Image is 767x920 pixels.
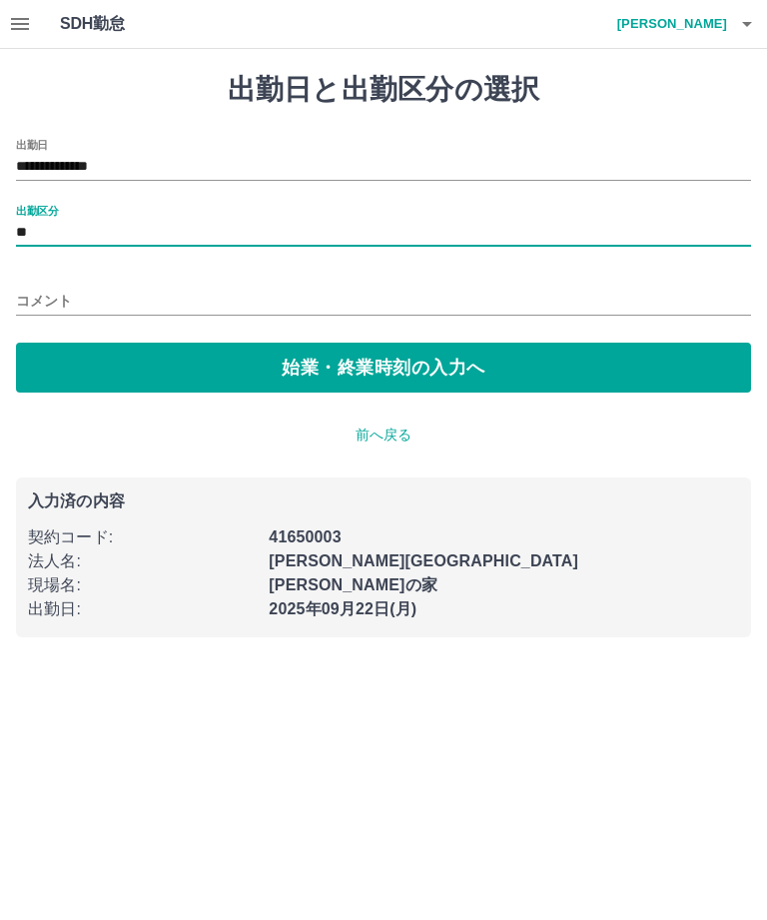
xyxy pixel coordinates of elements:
h1: 出勤日と出勤区分の選択 [16,73,751,107]
p: 前へ戻る [16,425,751,446]
p: 法人名 : [28,549,257,573]
b: 41650003 [269,528,341,545]
label: 出勤日 [16,137,48,152]
b: 2025年09月22日(月) [269,600,416,617]
button: 始業・終業時刻の入力へ [16,343,751,393]
b: [PERSON_NAME]の家 [269,576,437,593]
p: 出勤日 : [28,597,257,621]
b: [PERSON_NAME][GEOGRAPHIC_DATA] [269,552,578,569]
label: 出勤区分 [16,203,58,218]
p: 契約コード : [28,525,257,549]
p: 入力済の内容 [28,493,739,509]
p: 現場名 : [28,573,257,597]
